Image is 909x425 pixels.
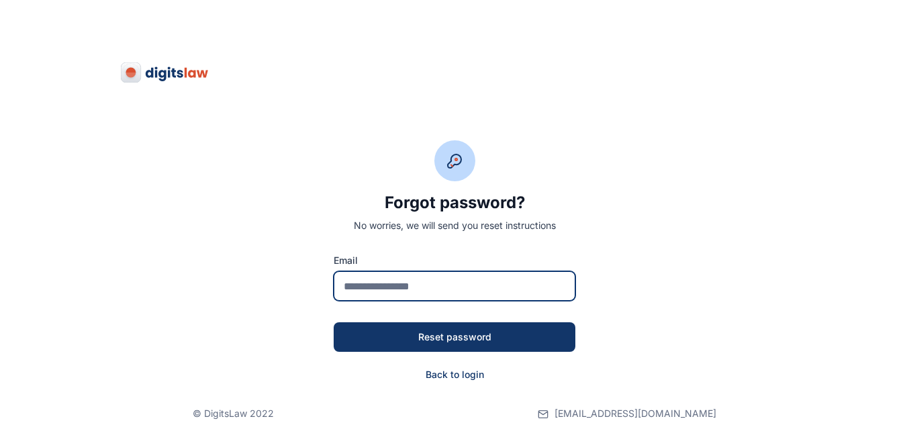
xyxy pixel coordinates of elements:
[334,368,575,381] a: Back to login
[334,192,575,214] h3: Forgot password?
[334,322,575,352] button: Reset password
[355,330,554,344] div: Reset password
[193,407,274,420] p: © DigitsLaw 2022
[555,407,716,420] span: [EMAIL_ADDRESS][DOMAIN_NAME]
[334,254,575,267] label: Email
[334,219,575,232] p: No worries, we will send you reset instructions
[121,62,209,83] img: /logo-full.svg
